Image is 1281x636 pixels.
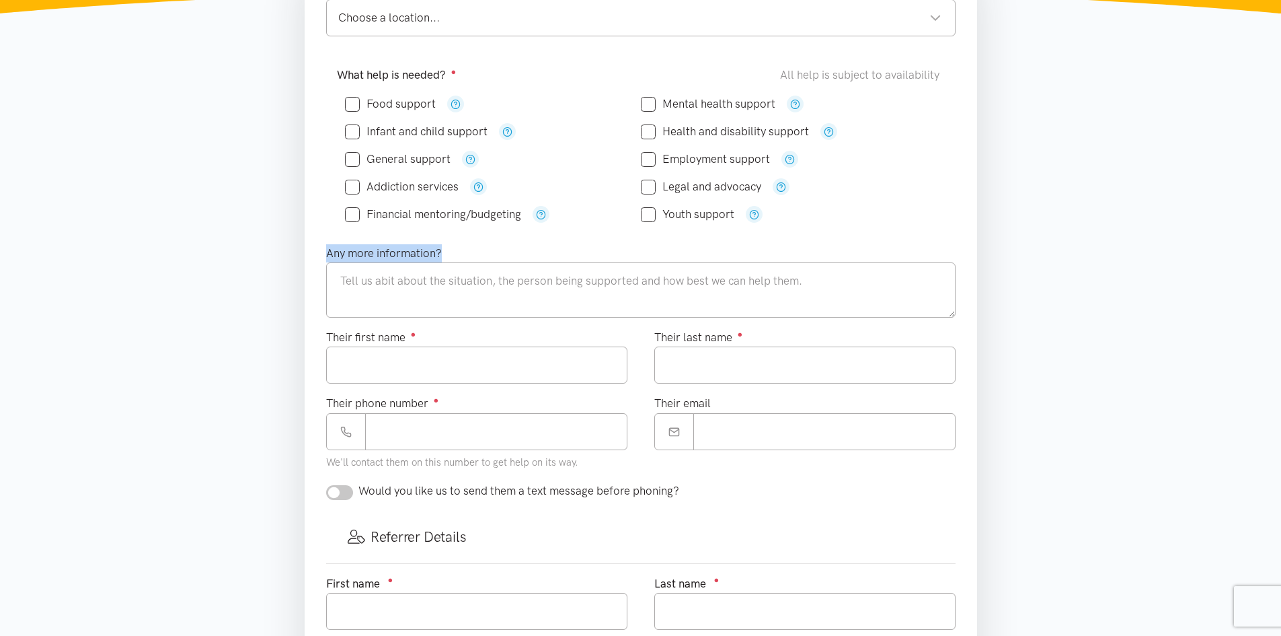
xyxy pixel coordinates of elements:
label: Last name [654,575,706,593]
label: Infant and child support [345,126,488,137]
div: All help is subject to availability [780,66,945,84]
label: Health and disability support [641,126,809,137]
label: Mental health support [641,98,775,110]
label: What help is needed? [337,66,457,84]
label: Financial mentoring/budgeting [345,209,521,220]
label: Employment support [641,153,770,165]
label: Their last name [654,328,743,347]
input: Email [693,413,956,450]
sup: ● [738,329,743,339]
span: Would you like us to send them a text message before phoning? [358,484,679,497]
label: First name [326,575,380,593]
label: Legal and advocacy [641,181,761,192]
label: Their phone number [326,394,439,413]
input: Phone number [365,413,627,450]
label: Youth support [641,209,734,220]
sup: ● [714,575,720,585]
sup: ● [388,575,393,585]
h3: Referrer Details [348,527,934,546]
label: Food support [345,98,436,110]
sup: ● [434,395,439,405]
label: General support [345,153,451,165]
div: Choose a location... [338,9,941,27]
small: We'll contact them on this number to get help on its way. [326,456,578,468]
label: Any more information? [326,244,442,262]
label: Addiction services [345,181,459,192]
label: Their email [654,394,711,413]
label: Their first name [326,328,416,347]
sup: ● [451,67,457,77]
sup: ● [411,329,416,339]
